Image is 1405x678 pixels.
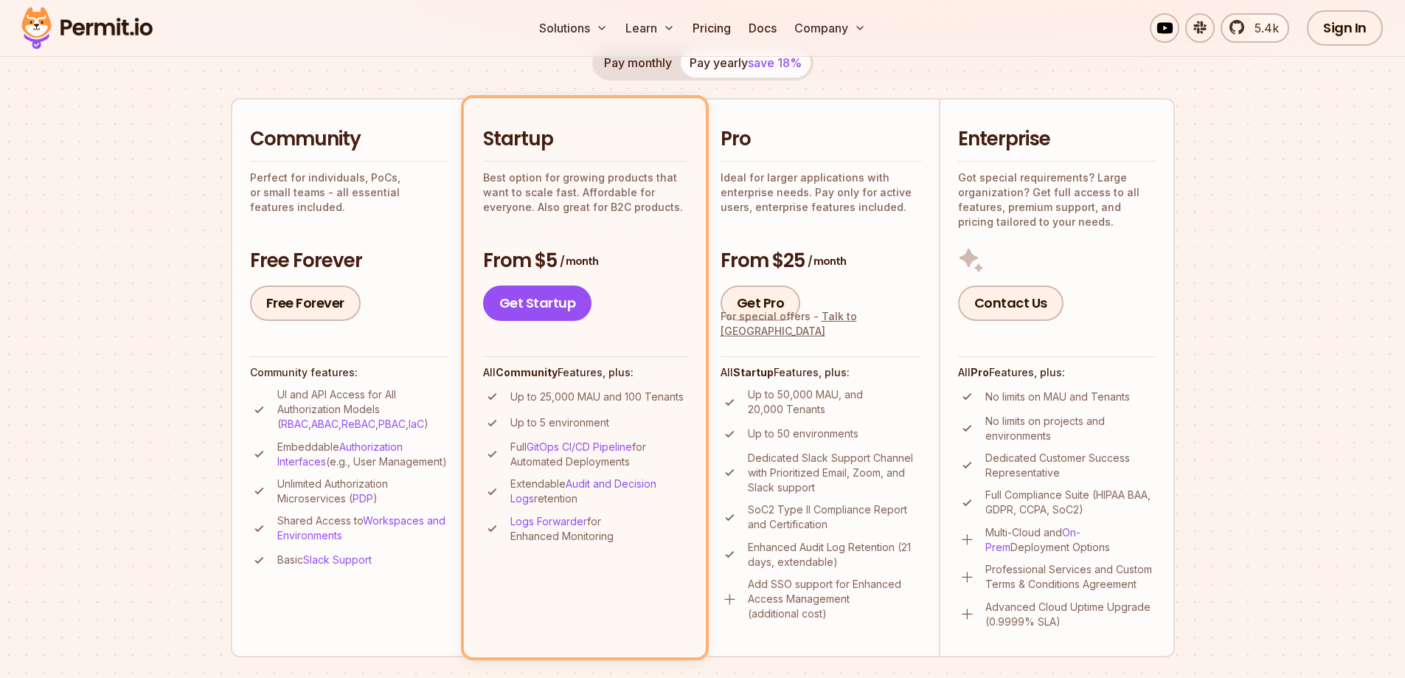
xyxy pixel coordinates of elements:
a: Sign In [1307,10,1383,46]
a: Get Startup [483,286,592,321]
a: Slack Support [303,553,372,566]
p: Add SSO support for Enhanced Access Management (additional cost) [748,577,921,621]
a: ReBAC [341,418,375,430]
a: On-Prem [985,526,1080,553]
div: For special offers - [721,309,921,339]
p: Full Compliance Suite (HIPAA BAA, GDPR, CCPA, SoC2) [985,488,1156,517]
h4: Community features: [250,365,449,380]
button: Learn [620,13,681,43]
p: Professional Services and Custom Terms & Conditions Agreement [985,562,1156,592]
a: Contact Us [958,286,1064,321]
strong: Startup [733,366,774,378]
p: Enhanced Audit Log Retention (21 days, extendable) [748,540,921,570]
p: Extendable retention [510,477,687,506]
p: No limits on projects and environments [985,414,1156,443]
strong: Pro [971,366,989,378]
p: Advanced Cloud Uptime Upgrade (0.9999% SLA) [985,600,1156,629]
p: Perfect for individuals, PoCs, or small teams - all essential features included. [250,170,449,215]
strong: Community [496,366,558,378]
h3: Free Forever [250,248,449,274]
a: PDP [353,492,373,505]
p: Got special requirements? Large organization? Get full access to all features, premium support, a... [958,170,1156,229]
p: Up to 50 environments [748,426,858,441]
a: PBAC [378,418,406,430]
a: Docs [743,13,783,43]
p: Embeddable (e.g., User Management) [277,440,449,469]
a: Logs Forwarder [510,515,587,527]
p: SoC2 Type II Compliance Report and Certification [748,502,921,532]
p: Dedicated Slack Support Channel with Prioritized Email, Zoom, and Slack support [748,451,921,495]
a: Pricing [687,13,737,43]
h4: All Features, plus: [958,365,1156,380]
a: Free Forever [250,286,361,321]
span: / month [808,254,846,269]
h4: All Features, plus: [483,365,687,380]
a: IaC [409,418,424,430]
button: Solutions [533,13,614,43]
p: Dedicated Customer Success Representative [985,451,1156,480]
h2: Enterprise [958,126,1156,153]
p: No limits on MAU and Tenants [985,390,1130,404]
a: 5.4k [1221,13,1289,43]
p: Basic [277,553,372,567]
a: Authorization Interfaces [277,440,403,468]
p: Ideal for larger applications with enterprise needs. Pay only for active users, enterprise featur... [721,170,921,215]
h2: Community [250,126,449,153]
p: Full for Automated Deployments [510,440,687,469]
button: Pay monthly [595,48,681,77]
p: Shared Access to [277,513,449,543]
h3: From $5 [483,248,687,274]
p: for Enhanced Monitoring [510,514,687,544]
span: 5.4k [1246,19,1279,37]
a: GitOps CI/CD Pipeline [527,440,632,453]
h3: From $25 [721,248,921,274]
p: Up to 25,000 MAU and 100 Tenants [510,390,684,404]
button: Company [788,13,872,43]
p: UI and API Access for All Authorization Models ( , , , , ) [277,387,449,432]
p: Up to 50,000 MAU, and 20,000 Tenants [748,387,921,417]
h2: Pro [721,126,921,153]
p: Unlimited Authorization Microservices ( ) [277,477,449,506]
a: ABAC [311,418,339,430]
a: Get Pro [721,286,801,321]
p: Up to 5 environment [510,415,609,430]
p: Best option for growing products that want to scale fast. Affordable for everyone. Also great for... [483,170,687,215]
h2: Startup [483,126,687,153]
h4: All Features, plus: [721,365,921,380]
a: RBAC [281,418,308,430]
a: Audit and Decision Logs [510,477,656,505]
p: Multi-Cloud and Deployment Options [985,525,1156,555]
img: Permit logo [15,3,159,53]
span: / month [560,254,598,269]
